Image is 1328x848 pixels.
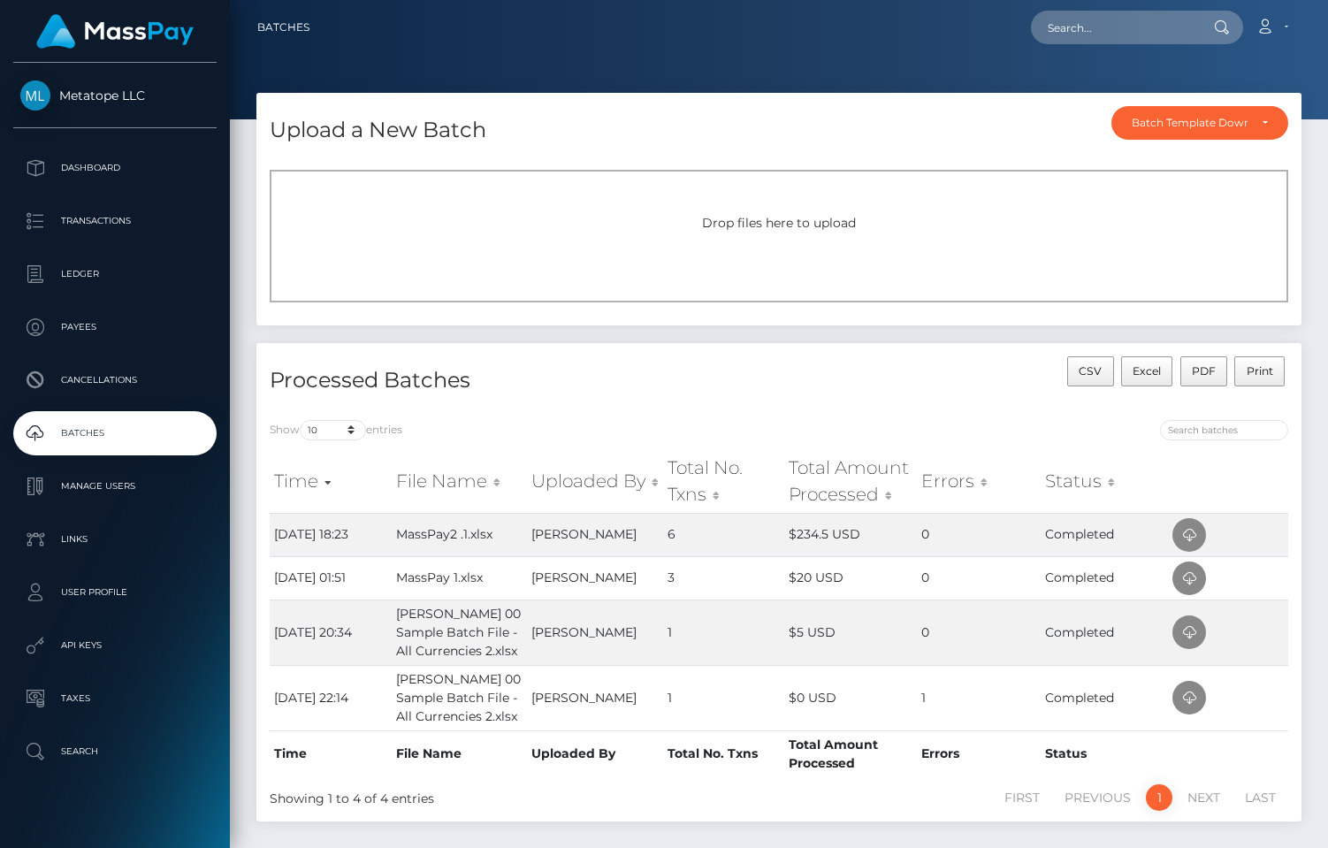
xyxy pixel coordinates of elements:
a: Cancellations [13,358,217,402]
a: Manage Users [13,464,217,508]
p: Links [20,526,210,553]
div: Showing 1 to 4 of 4 entries [270,783,679,808]
button: PDF [1180,356,1228,386]
td: 1 [663,665,785,730]
td: $0 USD [784,665,917,730]
p: Manage Users [20,473,210,500]
a: User Profile [13,570,217,615]
td: MassPay 1.xlsx [392,556,527,600]
p: Taxes [20,685,210,712]
th: File Name [392,730,527,777]
button: Excel [1121,356,1173,386]
h4: Upload a New Batch [270,115,486,146]
a: API Keys [13,623,217,668]
td: [PERSON_NAME] [527,665,662,730]
td: [PERSON_NAME] [527,556,662,600]
label: Show entries [270,420,402,440]
span: Excel [1133,364,1161,378]
td: 0 [917,600,1041,665]
a: Batches [13,411,217,455]
span: CSV [1079,364,1102,378]
h4: Processed Batches [270,365,766,396]
td: Completed [1041,513,1168,556]
select: Showentries [300,420,366,440]
td: [DATE] 20:34 [270,600,392,665]
th: Uploaded By [527,730,662,777]
p: Cancellations [20,367,210,393]
td: 1 [917,665,1041,730]
p: Batches [20,420,210,447]
td: 6 [663,513,785,556]
th: Time: activate to sort column ascending [270,450,392,513]
td: $20 USD [784,556,917,600]
img: Metatope LLC [20,80,50,111]
th: Status: activate to sort column ascending [1041,450,1168,513]
th: Total No. Txns [663,730,785,777]
p: Search [20,738,210,765]
a: Dashboard [13,146,217,190]
a: 1 [1146,784,1172,811]
button: Batch Template Download [1111,106,1288,140]
th: Errors [917,730,1041,777]
a: Taxes [13,676,217,721]
a: Links [13,517,217,562]
span: Drop files here to upload [702,215,856,231]
a: Ledger [13,252,217,296]
div: Batch Template Download [1132,116,1248,130]
p: Transactions [20,208,210,234]
th: Total No. Txns: activate to sort column ascending [663,450,785,513]
input: Search batches [1160,420,1288,440]
td: Completed [1041,665,1168,730]
p: Ledger [20,261,210,287]
th: Total Amount Processed: activate to sort column ascending [784,450,917,513]
button: CSV [1067,356,1114,386]
td: [DATE] 01:51 [270,556,392,600]
td: [DATE] 18:23 [270,513,392,556]
td: [PERSON_NAME] 00 Sample Batch File - All Currencies 2.xlsx [392,665,527,730]
td: 3 [663,556,785,600]
a: Search [13,730,217,774]
td: $5 USD [784,600,917,665]
th: Status [1041,730,1168,777]
td: [DATE] 22:14 [270,665,392,730]
td: Completed [1041,600,1168,665]
td: MassPay2 .1.xlsx [392,513,527,556]
td: 1 [663,600,785,665]
span: Print [1247,364,1273,378]
p: User Profile [20,579,210,606]
td: 0 [917,513,1041,556]
th: Time [270,730,392,777]
input: Search... [1031,11,1197,44]
img: MassPay Logo [36,14,194,49]
td: [PERSON_NAME] [527,600,662,665]
td: [PERSON_NAME] [527,513,662,556]
a: Payees [13,305,217,349]
td: $234.5 USD [784,513,917,556]
th: File Name: activate to sort column ascending [392,450,527,513]
td: [PERSON_NAME] 00 Sample Batch File - All Currencies 2.xlsx [392,600,527,665]
span: PDF [1192,364,1216,378]
th: Total Amount Processed [784,730,917,777]
p: API Keys [20,632,210,659]
p: Dashboard [20,155,210,181]
a: Transactions [13,199,217,243]
td: Completed [1041,556,1168,600]
td: 0 [917,556,1041,600]
th: Errors: activate to sort column ascending [917,450,1041,513]
span: Metatope LLC [13,88,217,103]
p: Payees [20,314,210,340]
a: Batches [257,9,309,46]
th: Uploaded By: activate to sort column ascending [527,450,662,513]
button: Print [1234,356,1285,386]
